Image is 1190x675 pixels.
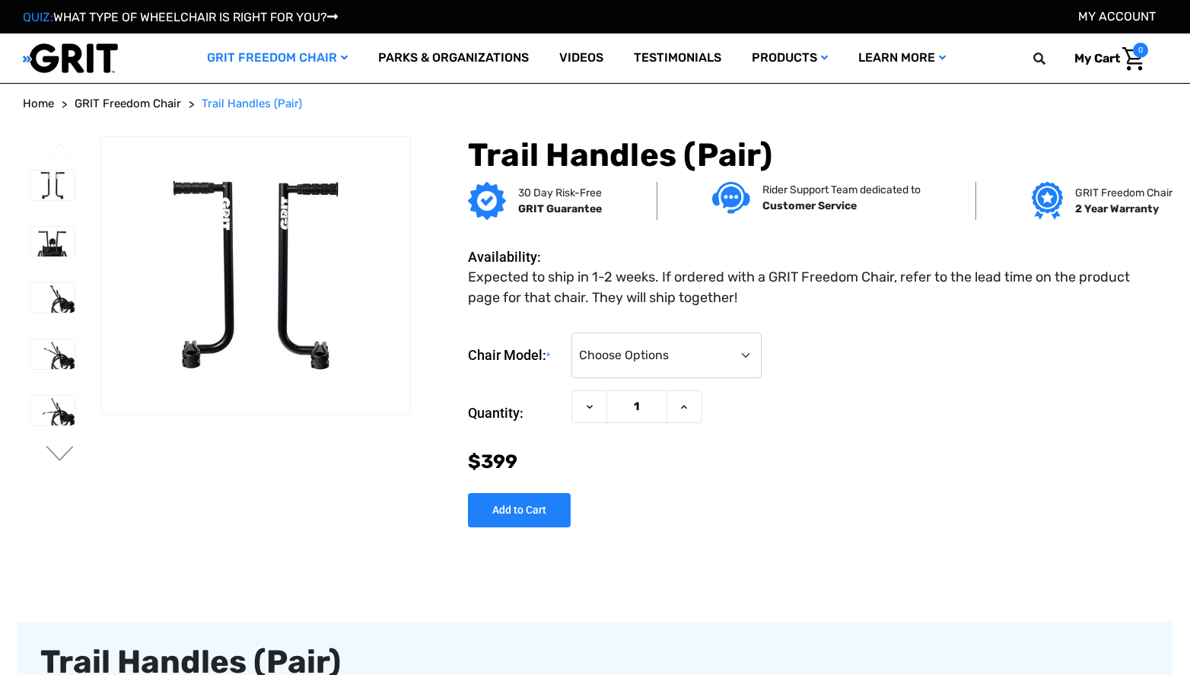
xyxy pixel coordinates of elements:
dd: Expected to ship in 1-2 weeks. If ordered with a GRIT Freedom Chair, refer to the lead time on th... [468,267,1160,308]
a: GRIT Freedom Chair [192,33,363,83]
img: GRIT Trail Handles: pair of steel push handles with bike grips for use with GRIT Freedom Chair ou... [30,170,75,200]
a: Home [23,95,54,113]
img: GRIT Guarantee [468,182,506,220]
img: GRIT Trail Handles: pair of steel push handles with bike grips for use with GRIT Freedom Chair ou... [101,172,410,378]
span: My Cart [1074,51,1120,65]
img: GRIT All-Terrain Wheelchair and Mobility Equipment [23,43,118,74]
label: Quantity: [468,390,564,436]
p: GRIT Freedom Chair [1075,185,1172,201]
span: QUIZ: [23,10,53,24]
span: Trail Handles (Pair) [202,97,302,110]
strong: Customer Service [762,199,857,212]
input: Search [1040,43,1063,75]
img: GRIT Trail Handles: pair of steel push handles with bike grips mounted to back of GRIT Freedom Chair [30,227,75,256]
input: Add to Cart [468,493,571,527]
nav: Breadcrumb [23,95,1167,113]
img: GRIT Trail Handles: side view of GRIT Freedom Chair outdoor wheelchair with push handles installe... [30,339,75,369]
a: Videos [544,33,619,83]
a: Learn More [843,33,961,83]
a: Testimonials [619,33,737,83]
img: GRIT Trail Handles: side view of push handles on GRIT Freedom Chair, one at tall height, one at l... [30,396,75,425]
h1: Trail Handles (Pair) [468,136,1167,174]
img: GRIT Trail Handles: side view of GRIT Freedom Chair with pair of steel push handles mounted on ba... [30,283,75,313]
p: Rider Support Team dedicated to [762,182,921,198]
span: 0 [1133,43,1148,58]
span: GRIT Freedom Chair [75,97,181,110]
p: 30 Day Risk-Free [518,185,602,201]
a: Account [1078,9,1156,24]
dt: Availability: [468,247,564,267]
img: Customer service [712,182,750,213]
a: QUIZ:WHAT TYPE OF WHEELCHAIR IS RIGHT FOR YOU? [23,10,338,24]
button: Go to slide 3 of 3 [44,143,76,161]
label: Chair Model: [468,333,564,379]
img: Cart [1122,47,1144,71]
a: Cart with 0 items [1063,43,1148,75]
a: Products [737,33,843,83]
img: Grit freedom [1032,182,1063,220]
a: Trail Handles (Pair) [202,95,302,113]
span: $399 [468,451,517,473]
strong: 2 Year Warranty [1075,202,1159,215]
span: Home [23,97,54,110]
a: GRIT Freedom Chair [75,95,181,113]
button: Go to slide 2 of 3 [44,446,76,464]
a: Parks & Organizations [363,33,544,83]
strong: GRIT Guarantee [518,202,602,215]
